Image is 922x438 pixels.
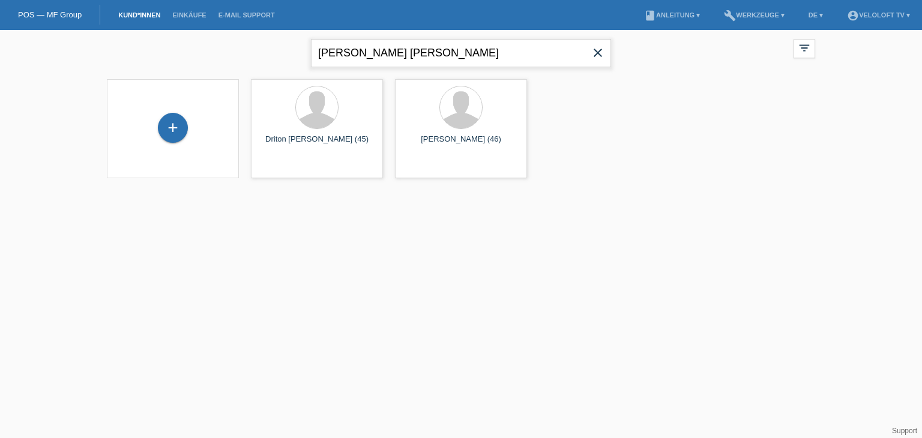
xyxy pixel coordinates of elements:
[847,10,859,22] i: account_circle
[892,427,917,435] a: Support
[405,134,517,154] div: [PERSON_NAME] (46)
[261,134,373,154] div: Driton [PERSON_NAME] (45)
[591,46,605,60] i: close
[638,11,706,19] a: bookAnleitung ▾
[166,11,212,19] a: Einkäufe
[803,11,829,19] a: DE ▾
[158,118,187,138] div: Kund*in hinzufügen
[18,10,82,19] a: POS — MF Group
[112,11,166,19] a: Kund*innen
[644,10,656,22] i: book
[798,41,811,55] i: filter_list
[718,11,791,19] a: buildWerkzeuge ▾
[212,11,281,19] a: E-Mail Support
[724,10,736,22] i: build
[841,11,916,19] a: account_circleVeloLoft TV ▾
[311,39,611,67] input: Suche...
